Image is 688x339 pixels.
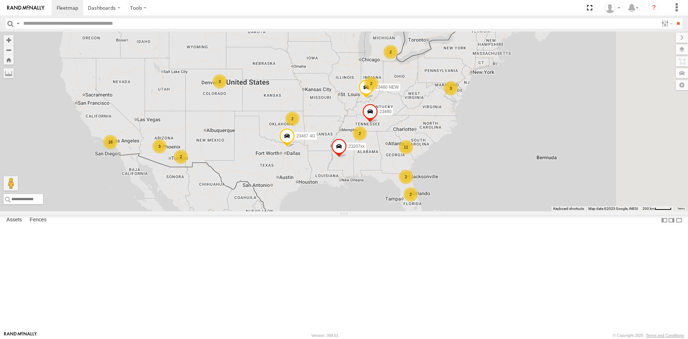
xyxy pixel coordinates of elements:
div: 2 [285,112,300,126]
div: 2 [399,170,413,184]
div: 2 [383,45,398,59]
label: Dock Summary Table to the Right [668,215,675,225]
div: 2 [364,76,378,91]
a: Terms (opens in new tab) [677,207,685,210]
label: Hide Summary Table [675,215,683,225]
div: 2 [403,187,418,202]
span: 23207xx [348,144,364,149]
button: Zoom Home [4,55,14,65]
span: Map data ©2025 Google, INEGI [588,207,638,211]
div: 16 [103,135,118,149]
label: Fences [26,215,50,225]
label: Assets [3,215,25,225]
label: Search Query [15,18,21,29]
button: Zoom out [4,45,14,55]
button: Zoom in [4,35,14,45]
a: Visit our Website [4,332,37,339]
div: Version: 308.01 [311,333,339,338]
img: rand-logo.svg [7,5,44,10]
div: 3 [444,81,458,95]
label: Dock Summary Table to the Left [661,215,668,225]
span: 23467 4G [296,133,315,138]
div: 11 [399,140,413,154]
div: 2 [174,150,188,164]
button: Keyboard shortcuts [553,206,584,211]
div: 3 [152,139,167,154]
span: 23460 NEW [376,84,399,89]
label: Map Settings [676,80,688,90]
div: Sardor Khadjimedov [602,3,623,13]
div: 2 [353,126,367,141]
label: Measure [4,68,14,78]
div: 3 [212,74,227,89]
span: 200 km [642,207,655,211]
button: Map Scale: 200 km per 43 pixels [640,206,674,211]
div: © Copyright 2025 - [613,333,684,338]
label: Search Filter Options [659,18,674,29]
a: Terms and Conditions [646,333,684,338]
span: 23480 [379,109,391,114]
i: ? [648,2,660,14]
button: Drag Pegman onto the map to open Street View [4,176,18,190]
